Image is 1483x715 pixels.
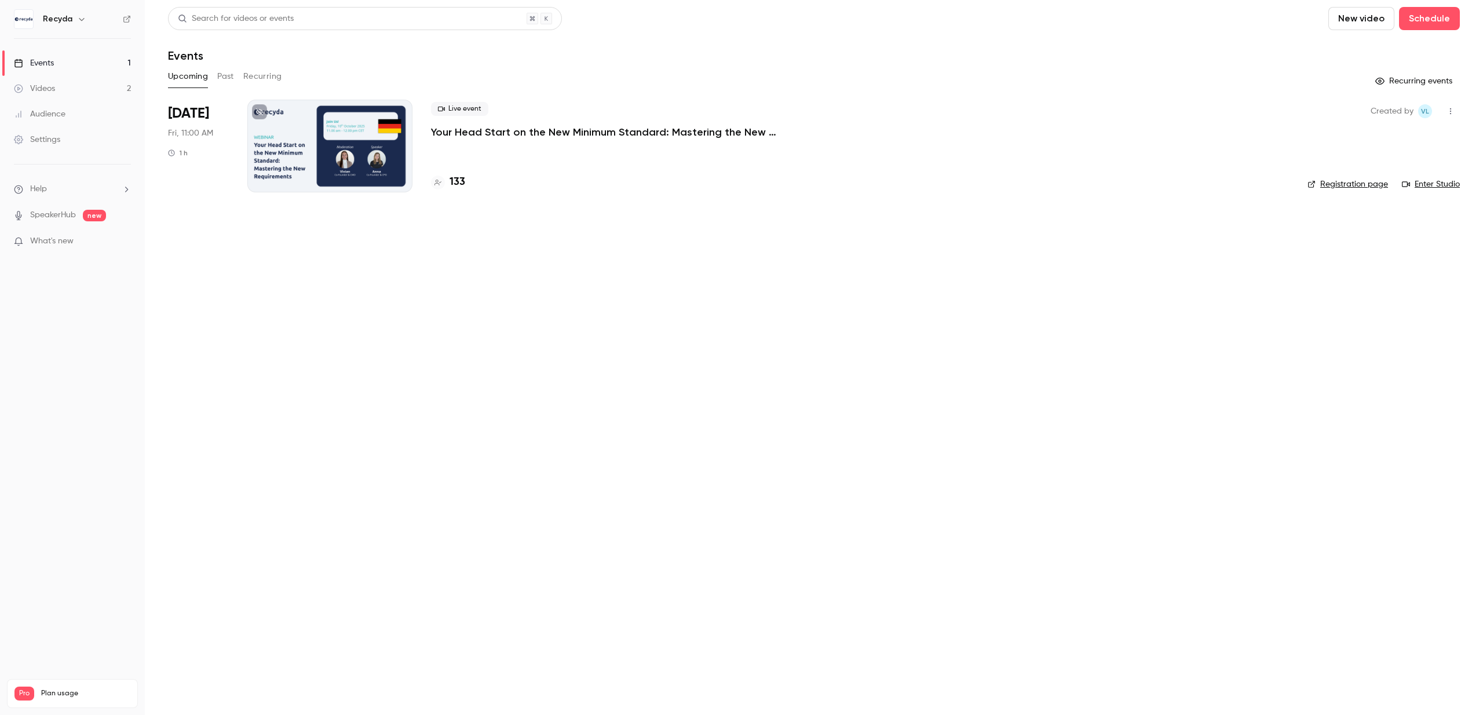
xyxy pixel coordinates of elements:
[30,209,76,221] a: SpeakerHub
[168,67,208,86] button: Upcoming
[30,235,74,247] span: What's new
[431,174,465,190] a: 133
[14,83,55,94] div: Videos
[83,210,106,221] span: new
[450,174,465,190] h4: 133
[1399,7,1460,30] button: Schedule
[1328,7,1394,30] button: New video
[1402,178,1460,190] a: Enter Studio
[168,49,203,63] h1: Events
[30,183,47,195] span: Help
[1421,104,1429,118] span: VL
[431,102,488,116] span: Live event
[1307,178,1388,190] a: Registration page
[14,108,65,120] div: Audience
[217,67,234,86] button: Past
[43,13,72,25] h6: Recyda
[14,57,54,69] div: Events
[41,689,130,698] span: Plan usage
[168,148,188,158] div: 1 h
[1371,104,1413,118] span: Created by
[1370,72,1460,90] button: Recurring events
[14,687,34,701] span: Pro
[431,125,779,139] a: Your Head Start on the New Minimum Standard: Mastering the New Requirements
[168,127,213,139] span: Fri, 11:00 AM
[168,100,229,192] div: Oct 10 Fri, 11:00 AM (Europe/Berlin)
[178,13,294,25] div: Search for videos or events
[1418,104,1432,118] span: Vivian Loftin
[14,183,131,195] li: help-dropdown-opener
[14,134,60,145] div: Settings
[243,67,282,86] button: Recurring
[14,10,33,28] img: Recyda
[117,236,131,247] iframe: Noticeable Trigger
[168,104,209,123] span: [DATE]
